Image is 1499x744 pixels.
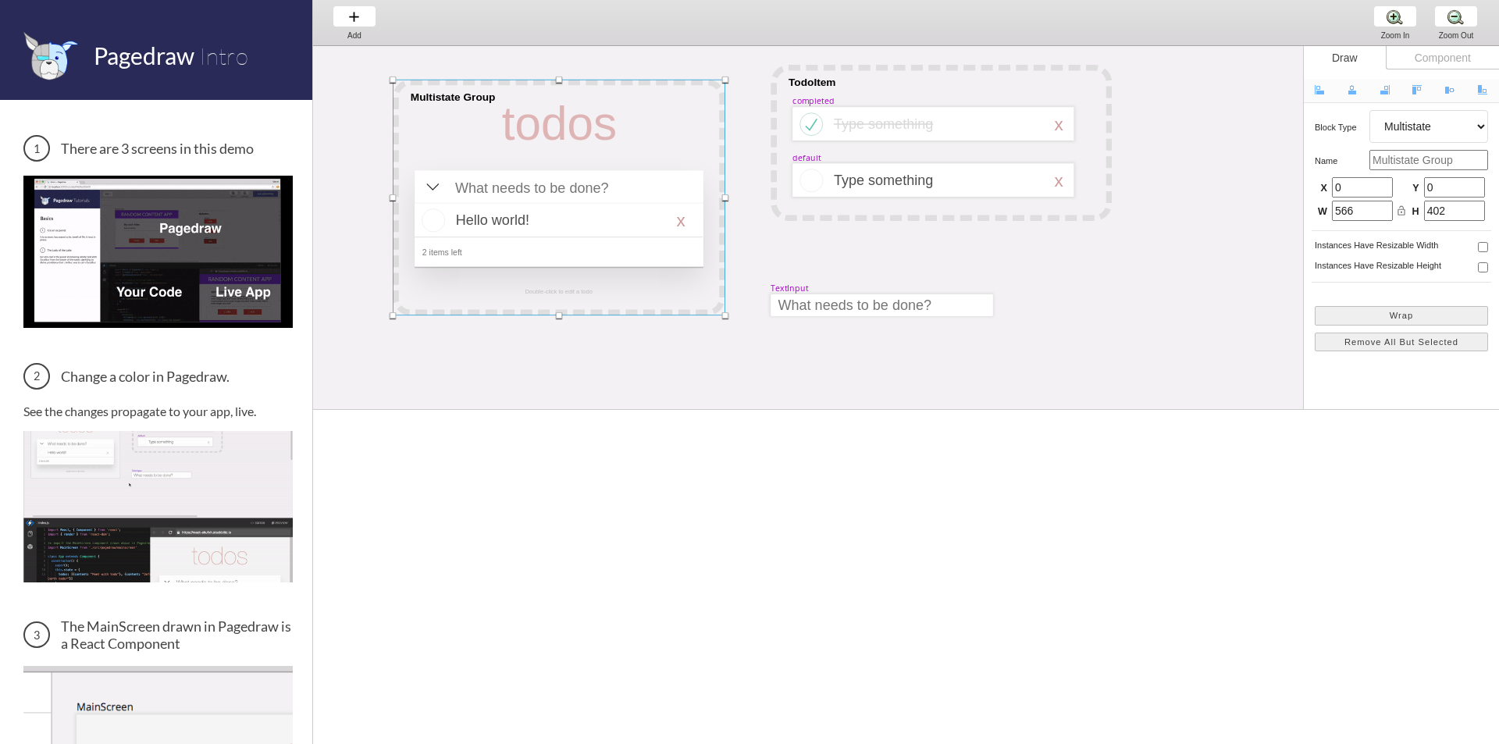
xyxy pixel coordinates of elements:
[23,31,78,80] img: favicon.png
[1318,205,1327,219] span: W
[1315,156,1369,166] h5: name
[1447,9,1464,25] img: zoom-minus.png
[1315,240,1443,250] h5: instances have resizable width
[1315,306,1488,326] button: Wrap
[1478,242,1488,252] input: instances have resizable width
[792,151,821,162] div: default
[1387,9,1403,25] img: zoom-plus.png
[1318,182,1327,196] span: X
[1055,170,1063,190] div: x
[1386,46,1499,69] div: Component
[1396,205,1407,216] i: lock_open
[1055,114,1063,134] div: x
[23,404,293,418] p: See the changes propagate to your app, live.
[325,31,384,40] div: Add
[771,283,808,294] div: TextInput
[792,95,834,106] div: completed
[23,431,293,582] img: Change a color in Pagedraw
[1478,262,1488,272] input: instances have resizable height
[1369,150,1488,170] input: Multistate Group
[23,135,293,162] h3: There are 3 screens in this demo
[199,41,248,70] span: Intro
[1365,31,1425,40] div: Zoom In
[23,363,293,390] h3: Change a color in Pagedraw.
[1410,182,1419,196] span: Y
[94,41,194,69] span: Pagedraw
[1304,46,1386,69] div: Draw
[1315,123,1369,132] h5: Block type
[23,176,293,327] img: 3 screens
[346,9,362,25] img: baseline-add-24px.svg
[1315,333,1488,352] button: Remove All But Selected
[1410,205,1419,219] span: H
[23,618,293,652] h3: The MainScreen drawn in Pagedraw is a React Component
[1315,261,1446,270] h5: instances have resizable height
[1426,31,1486,40] div: Zoom Out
